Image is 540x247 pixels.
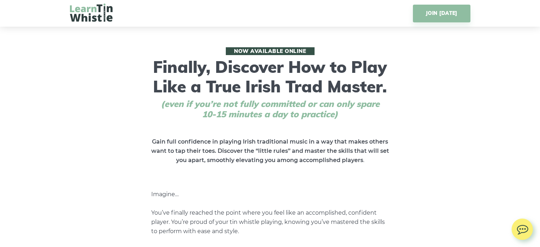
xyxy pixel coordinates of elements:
[151,137,389,165] p: .
[413,5,470,22] a: JOIN [DATE]
[236,157,363,163] strong: elevating you among accomplished players
[70,4,113,22] img: LearnTinWhistle.com
[158,99,382,119] span: (even if you’re not fully committed or can only spare 10-15 minutes a day to practice)
[148,47,393,119] h1: Finally, Discover How to Play Like a True Irish Trad Master.
[512,219,533,237] img: chat.svg
[226,47,315,55] span: Now available online
[151,138,389,163] strong: Gain full confidence in playing Irish traditional music in a way that makes others want to tap th...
